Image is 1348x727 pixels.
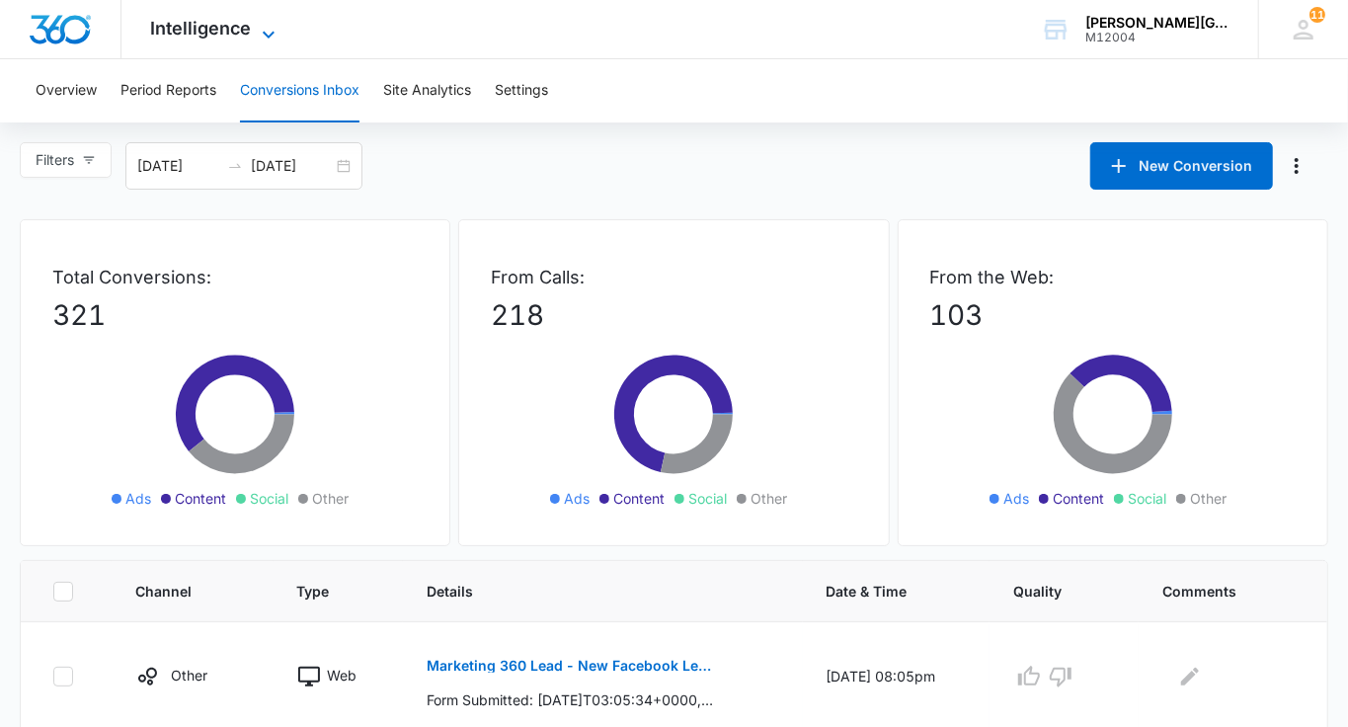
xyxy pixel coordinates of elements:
button: Site Analytics [383,59,471,122]
span: 11 [1309,7,1325,23]
span: Other [312,488,349,509]
p: Web [328,665,357,686]
input: End date [251,155,333,177]
span: Social [1128,488,1166,509]
button: Settings [495,59,548,122]
p: 321 [52,294,418,336]
p: 218 [491,294,856,336]
span: Ads [1003,488,1029,509]
button: Manage Numbers [1281,150,1312,182]
button: Overview [36,59,97,122]
span: Content [613,488,665,509]
button: Edit Comments [1174,661,1206,692]
p: Total Conversions: [52,264,418,290]
p: 103 [930,294,1296,336]
span: Other [751,488,787,509]
span: Ads [564,488,590,509]
span: Comments [1162,581,1267,602]
button: Period Reports [120,59,216,122]
span: Other [1190,488,1227,509]
p: From the Web: [930,264,1296,290]
span: Social [688,488,727,509]
div: notifications count [1309,7,1325,23]
span: to [227,158,243,174]
span: Ads [125,488,151,509]
div: account id [1085,31,1229,44]
span: Type [297,581,351,602]
p: Marketing 360 Lead - New Facebook Lead - Tennis course [GEOGRAPHIC_DATA] [PERSON_NAME] form [427,659,714,673]
button: Marketing 360 Lead - New Facebook Lead - Tennis course [GEOGRAPHIC_DATA] [PERSON_NAME] form [427,642,714,689]
p: From Calls: [491,264,856,290]
span: Channel [135,581,221,602]
p: Form Submitted: [DATE]T03:05:34+0000, Name: [GEOGRAPHIC_DATA], Phone: [PHONE_NUMBER], Email: [EMA... [427,689,714,710]
span: Content [1053,488,1104,509]
span: Intelligence [151,18,252,39]
div: account name [1085,15,1229,31]
span: Date & Time [827,581,938,602]
span: Filters [36,149,74,171]
input: Start date [137,155,219,177]
span: Quality [1013,581,1085,602]
button: Filters [20,142,112,178]
span: Content [175,488,226,509]
button: Conversions Inbox [240,59,359,122]
p: Other [171,665,207,686]
span: swap-right [227,158,243,174]
span: Social [250,488,288,509]
span: Details [427,581,751,602]
button: New Conversion [1090,142,1273,190]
